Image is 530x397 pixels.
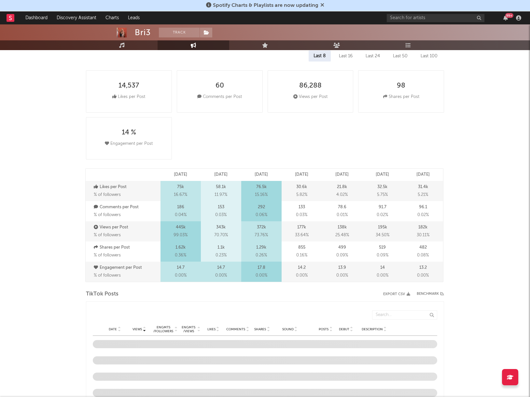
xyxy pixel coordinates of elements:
p: [DATE] [255,171,268,179]
input: Search for artists [387,14,484,22]
span: Sound [282,327,294,331]
span: 33.64 % [295,231,309,239]
span: 25.48 % [335,231,349,239]
span: 0.00 % [336,272,348,280]
div: 98 [397,82,405,90]
span: 70.70 % [214,231,228,239]
span: 0.00 % [377,272,388,280]
span: Likes [207,327,216,331]
span: TikTok Posts [86,290,119,298]
p: 372k [257,224,266,231]
p: 499 [338,244,346,252]
a: Dashboard [21,11,52,24]
span: 0.02 % [377,211,388,219]
p: Comments per Post [94,203,159,211]
a: Charts [101,11,123,24]
p: 14.2 [298,264,306,272]
div: 14,537 [119,82,139,90]
span: 0.36 % [175,252,186,259]
p: 445k [176,224,186,231]
span: 99.03 % [174,231,188,239]
button: Track [159,28,200,37]
p: 91.7 [379,203,386,211]
span: 11.97 % [215,191,227,199]
span: 0.02 % [417,211,429,219]
div: 99 + [505,13,513,18]
div: Engmts / Followers [153,325,174,333]
p: 13.9 [338,264,346,272]
span: 0.00 % [296,272,308,280]
span: 0.09 % [377,252,388,259]
span: 4.02 % [336,191,348,199]
span: 0.03 % [296,211,307,219]
p: 343k [216,224,226,231]
span: % of followers [94,233,121,237]
p: 519 [379,244,386,252]
p: 21.8k [337,183,347,191]
p: 482 [419,244,427,252]
span: 0.26 % [256,252,267,259]
span: Spotify Charts & Playlists are now updating [213,3,318,8]
p: 13.2 [419,264,427,272]
div: Comments per Post [197,93,242,101]
p: [DATE] [335,171,349,179]
span: % of followers [94,213,121,217]
a: Benchmark [417,290,444,298]
span: 0.06 % [256,211,267,219]
p: 133 [299,203,305,211]
span: Date [109,327,117,331]
p: 1.1k [217,244,225,252]
span: 0.00 % [215,272,227,280]
span: 0.00 % [175,272,187,280]
div: Last 8 [309,50,331,62]
input: Search... [372,310,437,320]
div: Last 16 [334,50,357,62]
p: 1.62k [175,244,186,252]
span: % of followers [94,253,121,257]
div: Likes per Post [112,93,145,101]
span: 5.21 % [418,191,428,199]
p: 58.1k [216,183,226,191]
p: 855 [298,244,305,252]
button: Export CSV [383,292,410,296]
span: 0.00 % [417,272,429,280]
span: % of followers [94,273,121,278]
span: Views [132,327,142,331]
span: 5.82 % [296,191,307,199]
button: 99+ [503,15,508,21]
p: 182k [418,224,427,231]
span: 0.01 % [337,211,348,219]
span: 15.16 % [255,191,268,199]
div: Last 50 [388,50,412,62]
p: 32.5k [377,183,387,191]
p: 186 [177,203,184,211]
span: 30.11 % [417,231,429,239]
p: 195k [378,224,387,231]
span: 16.67 % [174,191,187,199]
div: Views per Post [293,93,328,101]
p: 75k [177,183,184,191]
p: 17.8 [258,264,265,272]
div: Last 100 [416,50,442,62]
div: Shares per Post [383,93,419,101]
div: Last 24 [361,50,385,62]
p: 1.29k [256,244,266,252]
p: Engagement per Post [94,264,159,272]
span: Debut [339,327,349,331]
span: 0.16 % [296,252,307,259]
p: 14.7 [217,264,225,272]
span: Dismiss [320,3,324,8]
div: Engmts / Views [181,325,196,333]
span: 0.09 % [336,252,348,259]
p: 138k [338,224,347,231]
div: 60 [216,82,224,90]
span: 34.50 % [376,231,389,239]
p: 292 [258,203,265,211]
a: Discovery Assistant [52,11,101,24]
p: [DATE] [416,171,430,179]
span: 73.76 % [255,231,268,239]
div: 14 % [122,129,136,137]
span: 0.23 % [216,252,227,259]
span: 0.08 % [417,252,429,259]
